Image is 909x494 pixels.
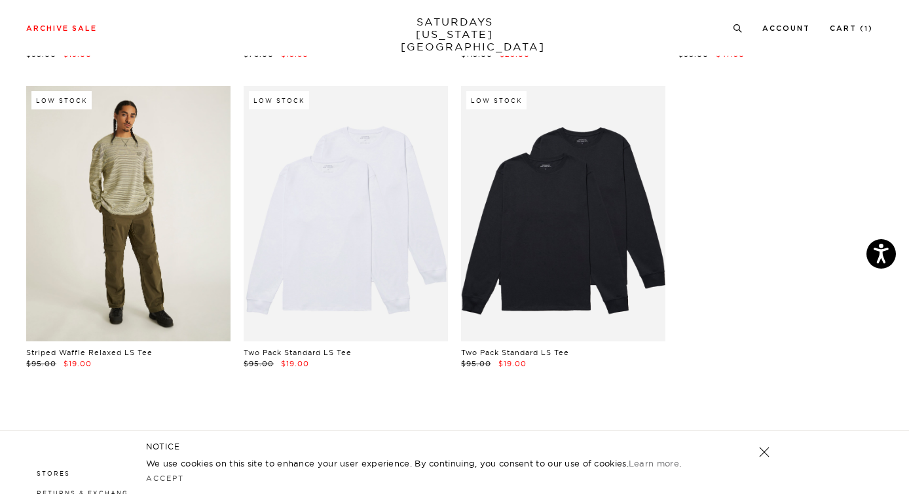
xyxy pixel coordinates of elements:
span: $95.00 [26,50,56,59]
span: $23.00 [500,50,530,59]
span: $15.60 [281,50,308,59]
span: $19.00 [498,359,527,368]
a: Archive Sale [26,25,97,32]
a: Learn more [629,458,679,468]
span: $95.00 [461,359,491,368]
h5: NOTICE [146,441,763,453]
span: $47.50 [716,50,745,59]
a: Accept [146,474,184,483]
a: Cart (1) [830,25,873,32]
div: Low Stock [466,91,527,109]
span: $95.00 [244,359,274,368]
span: $95.00 [678,50,709,59]
span: $19.00 [64,359,92,368]
div: Low Stock [31,91,92,109]
span: $78.00 [244,50,274,59]
a: Striped Waffle Relaxed LS Tee [26,348,153,357]
a: SATURDAYS[US_STATE][GEOGRAPHIC_DATA] [401,16,509,53]
a: Account [762,25,810,32]
div: Low Stock [249,91,309,109]
small: 1 [864,26,868,32]
span: $115.00 [461,50,492,59]
span: $19.00 [281,359,309,368]
p: We use cookies on this site to enhance your user experience. By continuing, you consent to our us... [146,457,716,470]
a: Two Pack Standard LS Tee [244,348,352,357]
span: $19.00 [64,50,92,59]
span: $95.00 [26,359,56,368]
a: Stores [37,470,70,477]
a: Two Pack Standard LS Tee [461,348,569,357]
